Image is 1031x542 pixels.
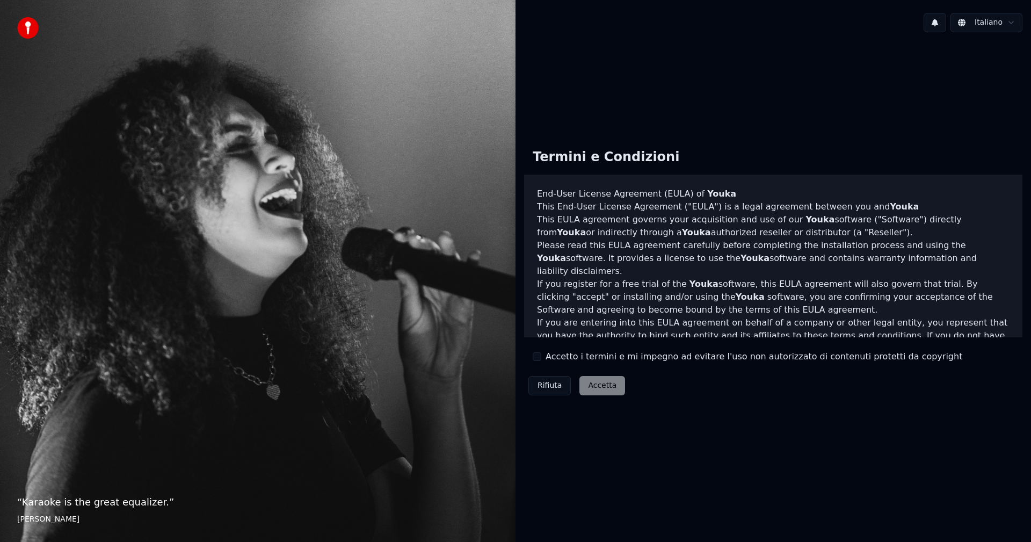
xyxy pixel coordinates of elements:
[17,17,39,39] img: youka
[537,253,566,263] span: Youka
[537,213,1010,239] p: This EULA agreement governs your acquisition and use of our software ("Software") directly from o...
[528,376,571,395] button: Rifiuta
[689,279,718,289] span: Youka
[736,292,765,302] span: Youka
[524,140,688,175] div: Termini e Condizioni
[537,316,1010,368] p: If you are entering into this EULA agreement on behalf of a company or other legal entity, you re...
[740,253,769,263] span: Youka
[890,201,919,212] span: Youka
[557,227,586,237] span: Youka
[17,514,498,525] footer: [PERSON_NAME]
[805,214,834,225] span: Youka
[17,495,498,510] p: “ Karaoke is the great equalizer. ”
[537,200,1010,213] p: This End-User License Agreement ("EULA") is a legal agreement between you and
[546,350,962,363] label: Accetto i termini e mi impegno ad evitare l'uso non autorizzato di contenuti protetti da copyright
[537,278,1010,316] p: If you register for a free trial of the software, this EULA agreement will also govern that trial...
[537,239,1010,278] p: Please read this EULA agreement carefully before completing the installation process and using th...
[707,189,736,199] span: Youka
[682,227,711,237] span: Youka
[537,187,1010,200] h3: End-User License Agreement (EULA) of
